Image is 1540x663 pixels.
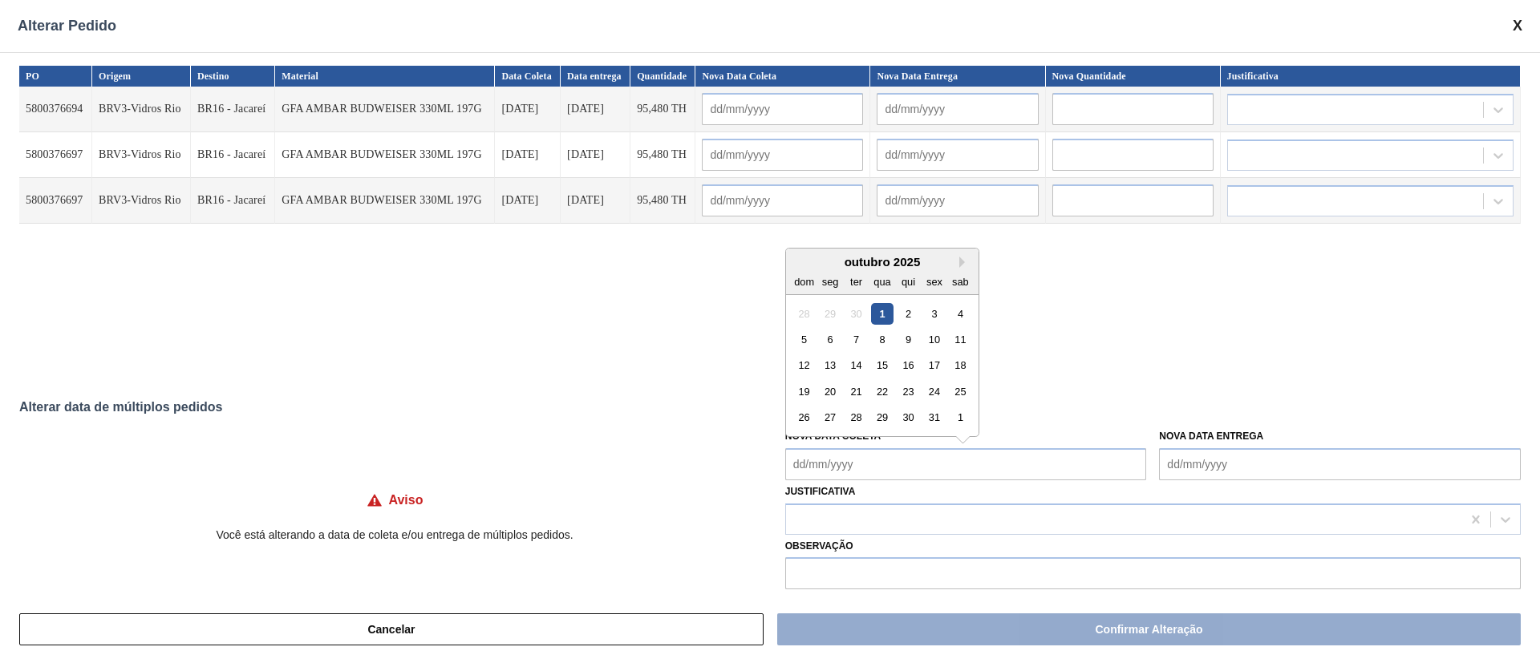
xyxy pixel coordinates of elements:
td: 5800376694 [19,87,92,132]
input: dd/mm/yyyy [702,184,863,216]
div: Choose sexta-feira, 31 de outubro de 2025 [923,406,945,428]
div: Choose terça-feira, 14 de outubro de 2025 [845,354,867,376]
div: Choose sábado, 1 de novembro de 2025 [950,406,971,428]
div: qui [898,270,919,292]
div: qua [871,270,893,292]
label: Nova Data Entrega [1159,431,1263,442]
div: Choose segunda-feira, 6 de outubro de 2025 [819,329,841,350]
div: seg [819,270,841,292]
div: Choose quarta-feira, 22 de outubro de 2025 [871,381,893,402]
th: Nova Quantidade [1046,66,1221,87]
label: Observação [785,535,1521,558]
td: BRV3-Vidros Rio [92,87,191,132]
th: Data Coleta [495,66,561,87]
td: GFA AMBAR BUDWEISER 330ML 197G [275,178,495,224]
td: BRV3-Vidros Rio [92,132,191,178]
div: Choose sexta-feira, 17 de outubro de 2025 [923,354,945,376]
td: [DATE] [495,132,561,178]
div: Choose quinta-feira, 16 de outubro de 2025 [898,354,919,376]
th: Nova Data Coleta [695,66,870,87]
td: BR16 - Jacareí [191,178,275,224]
input: dd/mm/yyyy [877,184,1038,216]
td: 5800376697 [19,178,92,224]
div: Choose segunda-feira, 13 de outubro de 2025 [819,354,841,376]
div: sex [923,270,945,292]
div: Choose quarta-feira, 29 de outubro de 2025 [871,406,893,428]
h4: Aviso [389,493,423,507]
label: Justificativa [785,486,856,497]
div: dom [793,270,815,292]
div: Not available segunda-feira, 29 de setembro de 2025 [819,302,841,324]
input: dd/mm/yyyy [785,448,1147,480]
div: Choose domingo, 12 de outubro de 2025 [793,354,815,376]
th: Data entrega [561,66,630,87]
button: Next Month [959,257,971,268]
th: Origem [92,66,191,87]
div: Alterar data de múltiplos pedidos [19,400,1521,414]
input: dd/mm/yyyy [877,93,1038,125]
div: outubro 2025 [786,255,979,269]
td: BR16 - Jacareí [191,87,275,132]
td: [DATE] [561,178,630,224]
div: Choose sábado, 25 de outubro de 2025 [950,381,971,402]
button: Cancelar [19,613,764,645]
td: GFA AMBAR BUDWEISER 330ML 197G [275,132,495,178]
input: dd/mm/yyyy [1159,448,1521,480]
div: Choose quarta-feira, 15 de outubro de 2025 [871,354,893,376]
div: ter [845,270,867,292]
div: Choose sábado, 11 de outubro de 2025 [950,329,971,350]
div: Choose quarta-feira, 8 de outubro de 2025 [871,329,893,350]
td: GFA AMBAR BUDWEISER 330ML 197G [275,87,495,132]
div: Choose terça-feira, 21 de outubro de 2025 [845,381,867,402]
td: 95,480 TH [630,132,695,178]
div: Choose quinta-feira, 23 de outubro de 2025 [898,381,919,402]
div: month 2025-10 [791,301,973,431]
td: 5800376697 [19,132,92,178]
td: [DATE] [561,132,630,178]
input: dd/mm/yyyy [877,139,1038,171]
div: Choose sexta-feira, 10 de outubro de 2025 [923,329,945,350]
th: PO [19,66,92,87]
th: Justificativa [1221,66,1521,87]
th: Quantidade [630,66,695,87]
th: Nova Data Entrega [870,66,1045,87]
th: Material [275,66,495,87]
th: Destino [191,66,275,87]
span: Alterar Pedido [18,18,116,34]
div: Not available domingo, 28 de setembro de 2025 [793,302,815,324]
div: Choose sábado, 18 de outubro de 2025 [950,354,971,376]
div: Choose sexta-feira, 3 de outubro de 2025 [923,302,945,324]
div: Choose quinta-feira, 9 de outubro de 2025 [898,329,919,350]
td: 95,480 TH [630,87,695,132]
div: Choose sexta-feira, 24 de outubro de 2025 [923,381,945,402]
td: [DATE] [495,87,561,132]
input: dd/mm/yyyy [702,93,863,125]
input: dd/mm/yyyy [702,139,863,171]
td: [DATE] [495,178,561,224]
p: Você está alterando a data de coleta e/ou entrega de múltiplos pedidos. [19,528,770,541]
div: Choose domingo, 5 de outubro de 2025 [793,329,815,350]
div: Choose segunda-feira, 20 de outubro de 2025 [819,381,841,402]
td: BRV3-Vidros Rio [92,178,191,224]
div: Not available terça-feira, 30 de setembro de 2025 [845,302,867,324]
td: BR16 - Jacareí [191,132,275,178]
div: sab [950,270,971,292]
div: Choose quarta-feira, 1 de outubro de 2025 [871,302,893,324]
div: Choose domingo, 26 de outubro de 2025 [793,406,815,428]
div: Choose sábado, 4 de outubro de 2025 [950,302,971,324]
td: 95,480 TH [630,178,695,224]
div: Choose domingo, 19 de outubro de 2025 [793,381,815,402]
div: Choose quinta-feira, 30 de outubro de 2025 [898,406,919,428]
div: Choose terça-feira, 28 de outubro de 2025 [845,406,867,428]
div: Choose segunda-feira, 27 de outubro de 2025 [819,406,841,428]
div: Choose terça-feira, 7 de outubro de 2025 [845,329,867,350]
div: Choose quinta-feira, 2 de outubro de 2025 [898,302,919,324]
td: [DATE] [561,87,630,132]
